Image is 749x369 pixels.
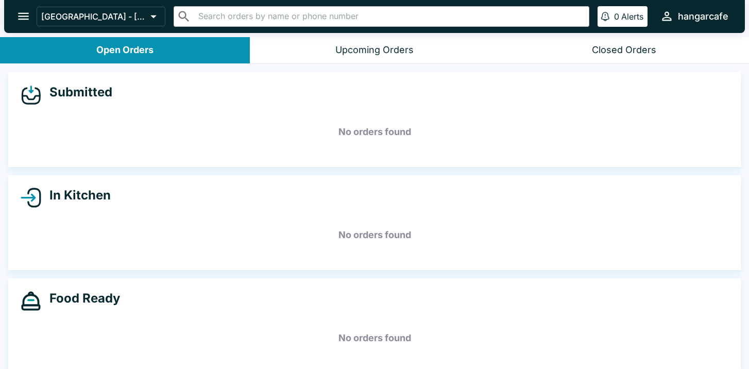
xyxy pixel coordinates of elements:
button: open drawer [10,3,37,29]
div: Open Orders [96,44,154,56]
button: [GEOGRAPHIC_DATA] - [GEOGRAPHIC_DATA] [37,7,165,26]
div: Closed Orders [592,44,656,56]
h4: Food Ready [41,291,120,306]
h5: No orders found [21,320,728,357]
div: hangarcafe [678,10,728,23]
button: hangarcafe [656,5,733,27]
input: Search orders by name or phone number [195,9,585,24]
p: Alerts [621,11,643,22]
p: [GEOGRAPHIC_DATA] - [GEOGRAPHIC_DATA] [41,11,146,22]
div: Upcoming Orders [335,44,414,56]
h5: No orders found [21,216,728,254]
h4: In Kitchen [41,188,111,203]
p: 0 [614,11,619,22]
h4: Submitted [41,85,112,100]
h5: No orders found [21,113,728,150]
